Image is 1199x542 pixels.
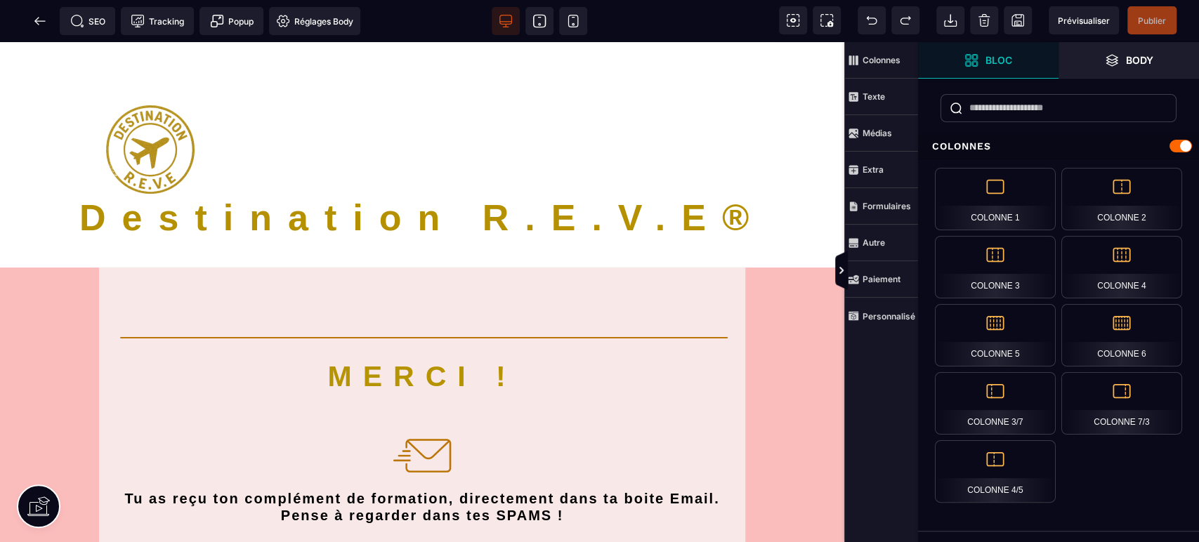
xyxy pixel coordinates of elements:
[559,7,587,35] span: Voir mobile
[918,133,1199,159] div: Colonnes
[106,63,195,152] img: 6bc32b15c6a1abf2dae384077174aadc_LOGOT15p.png
[1058,15,1110,26] span: Prévisualiser
[70,14,105,28] span: SEO
[1004,6,1032,34] span: Enregistrer
[844,115,918,152] span: Médias
[863,274,900,284] strong: Paiement
[935,372,1056,435] div: Colonne 3/7
[935,440,1056,503] div: Colonne 4/5
[863,55,900,65] strong: Colonnes
[918,42,1059,79] span: Ouvrir les blocs
[863,237,885,248] strong: Autre
[1061,304,1182,366] div: Colonne 6
[276,14,353,28] span: Réglages Body
[199,7,263,35] span: Créer une alerte modale
[131,14,184,28] span: Tracking
[60,7,115,35] span: Métadata SEO
[121,7,194,35] span: Code de suivi
[1126,55,1153,65] strong: Body
[1138,15,1166,26] span: Publier
[863,311,915,322] strong: Personnalisé
[936,6,964,34] span: Importer
[1127,6,1177,34] span: Enregistrer le contenu
[985,55,1012,65] strong: Bloc
[863,91,885,102] strong: Texte
[269,7,360,35] span: Favicon
[935,236,1056,298] div: Colonne 3
[844,188,918,225] span: Formulaires
[525,7,553,35] span: Voir tablette
[844,42,918,79] span: Colonnes
[26,7,54,35] span: Retour
[844,79,918,115] span: Texte
[391,382,454,445] img: 7770039329ea2a7073a6e12a81ec41d7_email-7979298-BB7507.png
[844,152,918,188] span: Extra
[935,168,1056,230] div: Colonne 1
[1061,236,1182,298] div: Colonne 4
[970,6,998,34] span: Nettoyage
[1061,372,1182,435] div: Colonne 7/3
[844,225,918,261] span: Autre
[918,250,932,292] span: Afficher les vues
[844,261,918,298] span: Paiement
[813,6,841,34] span: Capture d'écran
[1059,42,1199,79] span: Ouvrir les calques
[210,14,254,28] span: Popup
[779,6,807,34] span: Voir les composants
[863,164,884,175] strong: Extra
[863,201,911,211] strong: Formulaires
[935,304,1056,366] div: Colonne 5
[863,128,892,138] strong: Médias
[492,7,520,35] span: Voir bureau
[858,6,886,34] span: Défaire
[1061,168,1182,230] div: Colonne 2
[844,298,918,334] span: Personnalisé
[120,448,724,484] h2: Tu as reçu ton complément de formation, directement dans ta boite Email. Pense à regarder dans te...
[1049,6,1119,34] span: Aperçu
[891,6,919,34] span: Rétablir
